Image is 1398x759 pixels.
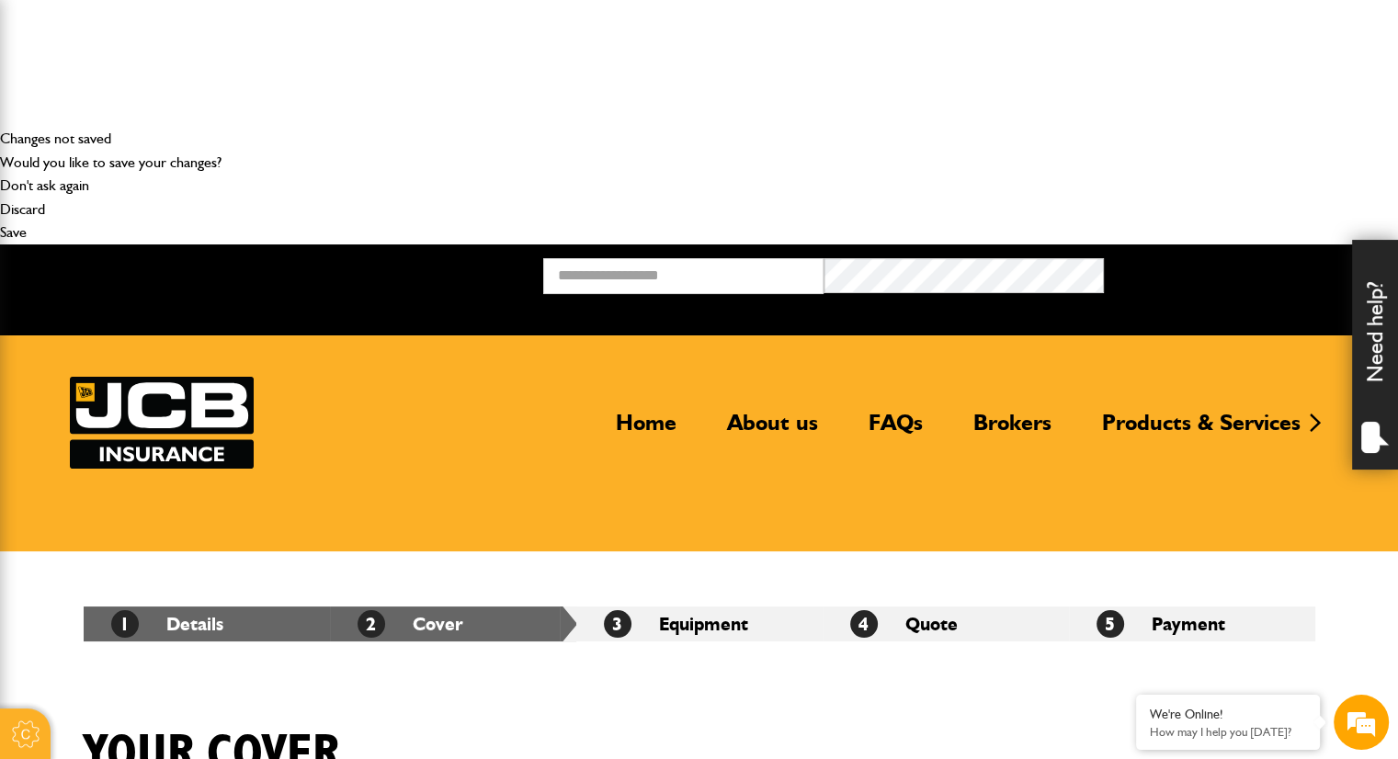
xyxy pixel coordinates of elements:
img: JCB Insurance Services logo [70,377,254,470]
a: 1Details [111,613,223,635]
span: 5 [1097,610,1124,638]
input: Enter your email address [24,224,335,265]
span: 2 [358,610,385,638]
span: 3 [604,610,631,638]
div: We're Online! [1150,707,1306,722]
a: JCB Insurance Services [70,377,254,470]
span: 4 [850,610,878,638]
input: Enter your last name [24,170,335,210]
a: Home [602,409,690,451]
a: Brokers [960,409,1065,451]
span: 1 [111,610,139,638]
div: Minimize live chat window [301,9,346,53]
li: Cover [330,606,576,641]
textarea: Type your message and hit 'Enter' [24,333,335,550]
a: FAQs [855,409,937,451]
div: Chat with us now [96,103,309,127]
li: Equipment [576,606,823,641]
a: About us [713,409,832,451]
em: Start Chat [250,566,334,591]
button: Broker Login [1104,258,1384,287]
li: Quote [823,606,1069,641]
img: d_20077148190_company_1631870298795_20077148190 [31,102,77,128]
li: Payment [1069,606,1315,641]
input: Enter your phone number [24,278,335,319]
a: Products & Services [1088,409,1314,451]
p: How may I help you today? [1150,725,1306,739]
div: Need help? [1352,240,1398,470]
